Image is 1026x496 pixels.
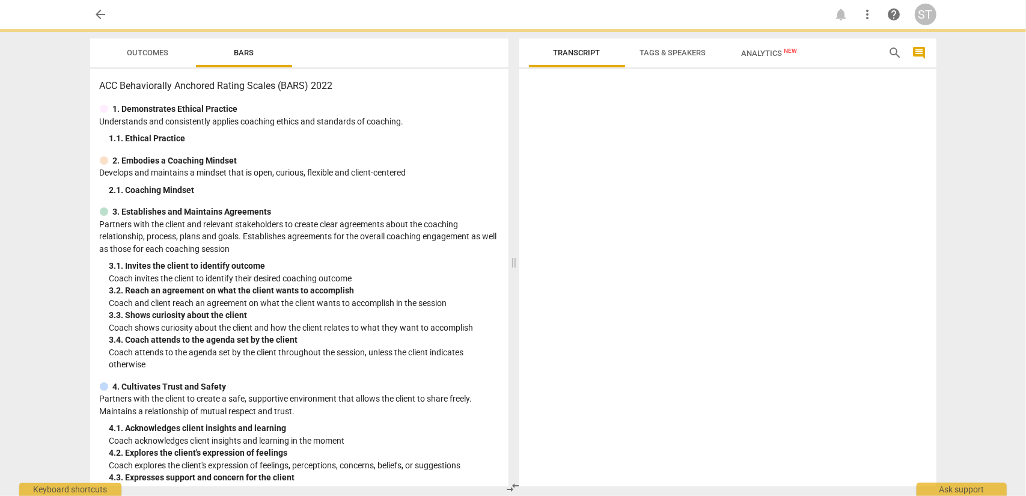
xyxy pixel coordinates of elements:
[127,48,168,57] span: Outcomes
[887,7,902,22] span: help
[109,447,499,459] div: 4. 2. Explores the client's expression of feelings
[886,43,905,63] button: Search
[100,218,499,256] p: Partners with the client and relevant stakeholders to create clear agreements about the coaching ...
[109,471,499,484] div: 4. 3. Expresses support and concern for the client
[113,103,238,115] p: 1. Demonstrates Ethical Practice
[640,48,706,57] span: Tags & Speakers
[861,7,875,22] span: more_vert
[109,284,499,297] div: 3. 2. Reach an agreement on what the client wants to accomplish
[234,48,254,57] span: Bars
[109,272,499,285] p: Coach invites the client to identify their desired coaching outcome
[109,309,499,322] div: 3. 3. Shows curiosity about the client
[19,483,121,496] div: Keyboard shortcuts
[784,47,797,54] span: New
[888,46,903,60] span: search
[109,132,499,145] div: 1. 1. Ethical Practice
[109,334,499,346] div: 3. 4. Coach attends to the agenda set by the client
[109,322,499,334] p: Coach shows curiosity about the client and how the client relates to what they want to accomplish
[109,260,499,272] div: 3. 1. Invites the client to identify outcome
[910,43,929,63] button: Show/Hide comments
[741,49,797,58] span: Analytics
[109,459,499,472] p: Coach explores the client's expression of feelings, perceptions, concerns, beliefs, or suggestions
[554,48,600,57] span: Transcript
[113,155,237,167] p: 2. Embodies a Coaching Mindset
[109,184,499,197] div: 2. 1. Coaching Mindset
[109,435,499,447] p: Coach acknowledges client insights and learning in the moment
[109,346,499,371] p: Coach attends to the agenda set by the client throughout the session, unless the client indicates...
[100,167,499,179] p: Develops and maintains a mindset that is open, curious, flexible and client-centered
[113,206,272,218] p: 3. Establishes and Maintains Agreements
[917,483,1007,496] div: Ask support
[100,79,499,93] h3: ACC Behaviorally Anchored Rating Scales (BARS) 2022
[100,393,499,417] p: Partners with the client to create a safe, supportive environment that allows the client to share...
[884,4,905,25] a: Help
[100,115,499,128] p: Understands and consistently applies coaching ethics and standards of coaching.
[915,4,936,25] button: ST
[109,422,499,435] div: 4. 1. Acknowledges client insights and learning
[912,46,927,60] span: comment
[505,480,520,495] span: compare_arrows
[113,381,227,393] p: 4. Cultivates Trust and Safety
[94,7,108,22] span: arrow_back
[109,297,499,310] p: Coach and client reach an agreement on what the client wants to accomplish in the session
